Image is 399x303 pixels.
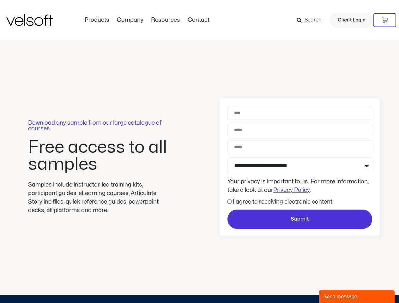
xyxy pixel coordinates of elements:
[233,199,332,205] label: I agree to receiving electronic content
[305,16,322,24] span: Search
[113,17,147,24] a: CompanyMenu Toggle
[28,181,170,215] div: Samples include instructor-led training kits, participant guides, eLearning courses, Articulate S...
[319,289,396,303] iframe: chat widget
[338,16,366,24] span: Client Login
[28,139,170,173] h2: Free access to all samples
[291,215,309,223] span: Submit
[28,120,170,132] p: Download any sample from our large catalogue of courses
[273,187,310,193] a: Privacy Policy
[297,15,326,26] a: Search
[226,177,374,194] div: Your privacy is important to us. For more information, take a look at our .
[227,210,372,229] button: Submit
[81,17,113,24] a: ProductsMenu Toggle
[147,17,184,24] a: ResourcesMenu Toggle
[330,13,373,28] a: Client Login
[81,17,213,24] nav: Menu
[6,14,53,26] img: Velsoft Training Materials
[184,17,213,24] a: ContactMenu Toggle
